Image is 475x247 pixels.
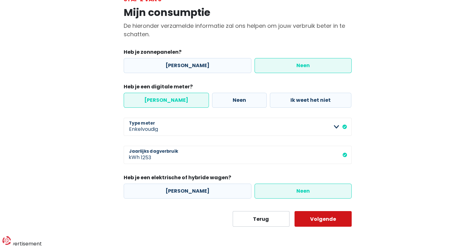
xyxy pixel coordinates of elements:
[124,48,352,58] legend: Heb je zonnepanelen?
[124,184,251,199] label: [PERSON_NAME]
[233,211,290,227] button: Terug
[124,58,251,73] label: [PERSON_NAME]
[124,83,352,93] legend: Heb je een digitale meter?
[124,146,141,164] span: kWh
[294,211,352,227] button: Volgende
[212,93,267,108] label: Neen
[255,58,352,73] label: Neen
[255,184,352,199] label: Neen
[270,93,351,108] label: Ik weet het niet
[124,7,352,18] h1: Mijn consumptie
[124,174,352,184] legend: Heb je een elektrische of hybride wagen?
[124,22,352,38] p: De hieronder verzamelde informatie zal ons helpen om jouw verbruik beter in te schatten.
[124,93,209,108] label: [PERSON_NAME]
